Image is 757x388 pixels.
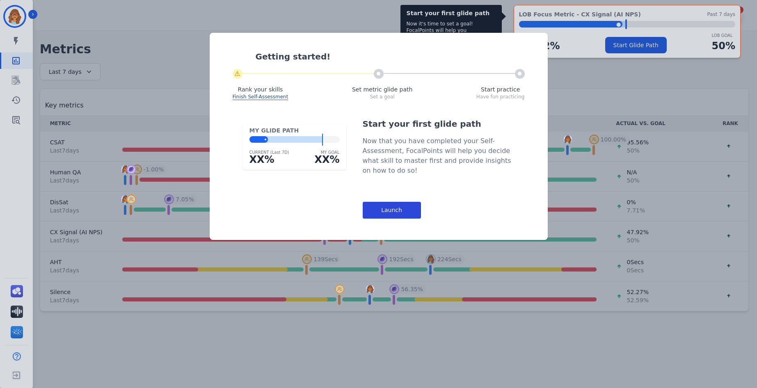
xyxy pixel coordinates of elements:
div: CURRENT (Last 7D) [249,149,289,155]
div: Now that you have completed your Self-Assessment, FocalPoints will help you decide what skill to ... [363,136,515,176]
div: MY GLIDE PATH [249,126,340,135]
div: Set a goal [352,94,412,100]
div: Set metric glide path [352,85,412,94]
div: Getting started! [256,51,525,62]
div: Start practice [476,85,525,94]
div: XX% [249,153,289,166]
div: Have fun practicing [476,94,525,100]
div: MY GOAL [314,149,339,155]
div: Start your first glide path [363,118,515,130]
span: Finish Self-Assessment [233,94,288,100]
div: Launch [363,202,421,219]
div: Rank your skills [233,85,288,94]
div: ⚠ [233,69,242,79]
div: XX% [314,153,339,166]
